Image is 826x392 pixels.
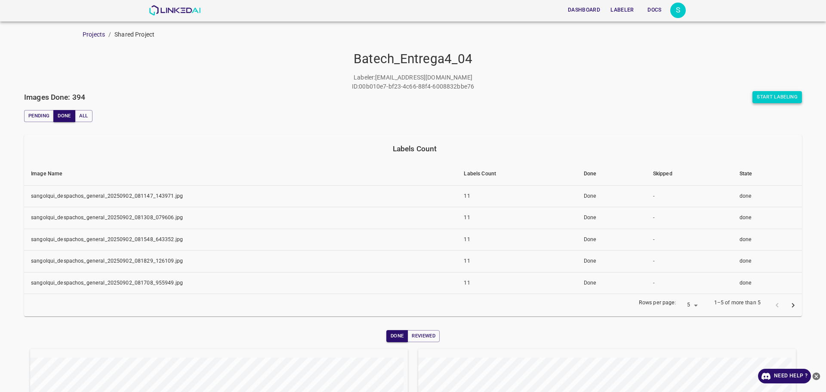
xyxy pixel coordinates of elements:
th: Image Name [24,162,457,186]
p: [EMAIL_ADDRESS][DOMAIN_NAME] [375,73,472,82]
td: done [733,207,802,229]
button: Start Labeling [752,91,802,103]
li: / [108,30,111,39]
p: Shared Project [114,30,154,39]
td: sangolqui_despachos_general_20250902_081829_126109.jpg [24,251,457,273]
button: Done [53,110,75,122]
td: Done [577,251,646,273]
td: 11 [457,207,577,229]
button: Dashboard [564,3,604,17]
div: S [670,3,686,18]
th: Done [577,162,646,186]
p: Rows per page: [639,299,676,307]
td: - [646,229,733,251]
nav: breadcrumb [83,30,826,39]
a: Need Help ? [758,369,811,383]
p: 1–5 of more than 5 [714,299,761,307]
p: 00b010e7-bf23-4c66-88f4-6008832bbe76 [359,82,474,91]
td: done [733,251,802,273]
td: - [646,185,733,207]
td: 11 [457,251,577,273]
td: sangolqui_despachos_general_20250902_081147_143971.jpg [24,185,457,207]
a: Projects [83,31,105,38]
a: Labeler [605,1,639,19]
button: close-help [811,369,822,383]
div: 5 [680,300,700,311]
td: 11 [457,272,577,294]
td: - [646,207,733,229]
td: 11 [457,185,577,207]
button: Docs [641,3,669,17]
h6: Images Done: 394 [24,91,85,103]
button: Pending [24,110,54,122]
button: Reviewed [407,330,440,342]
p: ID : [352,82,359,91]
button: All [75,110,92,122]
td: - [646,272,733,294]
a: Dashboard [563,1,605,19]
td: sangolqui_despachos_general_20250902_081548_643352.jpg [24,229,457,251]
button: Labeler [607,3,637,17]
td: Done [577,185,646,207]
td: done [733,185,802,207]
th: State [733,162,802,186]
div: Labels Count [31,143,798,155]
button: next page [785,297,801,313]
td: Done [577,229,646,251]
td: done [733,272,802,294]
td: done [733,229,802,251]
td: Done [577,207,646,229]
h4: Batech_Entrega4_04 [24,51,802,67]
td: sangolqui_despachos_general_20250902_081708_955949.jpg [24,272,457,294]
button: Open settings [670,3,686,18]
th: Labels Count [457,162,577,186]
button: Done [386,330,408,342]
img: LinkedAI [149,5,201,15]
td: 11 [457,229,577,251]
p: Labeler : [354,73,375,82]
td: sangolqui_despachos_general_20250902_081308_079606.jpg [24,207,457,229]
td: - [646,251,733,273]
td: Done [577,272,646,294]
th: Skipped [646,162,733,186]
a: Docs [639,1,670,19]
